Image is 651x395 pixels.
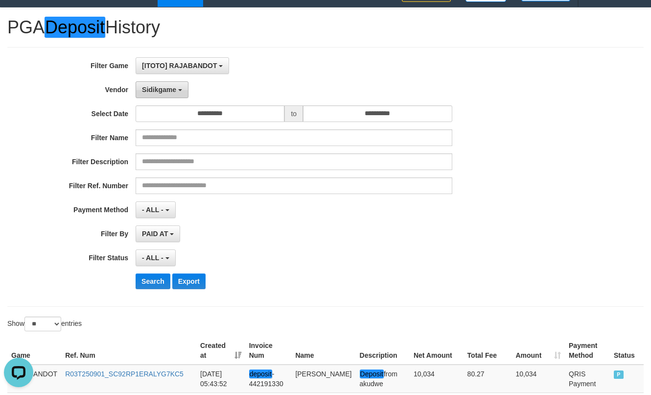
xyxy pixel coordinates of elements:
[136,273,170,289] button: Search
[284,105,303,122] span: to
[565,337,610,365] th: Payment Method
[4,4,33,33] button: Open LiveChat chat widget
[136,249,175,266] button: - ALL -
[360,370,384,378] em: Deposit
[142,230,168,238] span: PAID AT
[464,337,512,365] th: Total Fee
[511,365,565,393] td: 10,034
[410,337,464,365] th: Net Amount
[142,86,176,94] span: Sidikgame
[196,365,245,393] td: [DATE] 05:43:52
[45,17,105,38] em: Deposit
[464,365,512,393] td: 80.27
[65,370,184,378] a: R03T250901_SC92RP1ERALYG7KC5
[610,337,644,365] th: Status
[565,365,610,393] td: QRIS Payment
[136,225,180,242] button: PAID AT
[245,365,292,393] td: - 442191330
[7,317,82,331] label: Show entries
[7,337,61,365] th: Game
[136,201,175,218] button: - ALL -
[356,365,410,393] td: from akudwe
[511,337,565,365] th: Amount: activate to sort column ascending
[142,254,163,262] span: - ALL -
[142,206,163,214] span: - ALL -
[24,317,61,331] select: Showentries
[61,337,196,365] th: Ref. Num
[196,337,245,365] th: Created at: activate to sort column ascending
[172,273,206,289] button: Export
[142,62,217,70] span: [ITOTO] RAJABANDOT
[614,370,624,379] span: PAID
[291,365,355,393] td: [PERSON_NAME]
[7,18,644,37] h1: PGA History
[136,81,188,98] button: Sidikgame
[249,370,272,378] em: deposit
[291,337,355,365] th: Name
[410,365,464,393] td: 10,034
[136,57,229,74] button: [ITOTO] RAJABANDOT
[356,337,410,365] th: Description
[245,337,292,365] th: Invoice Num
